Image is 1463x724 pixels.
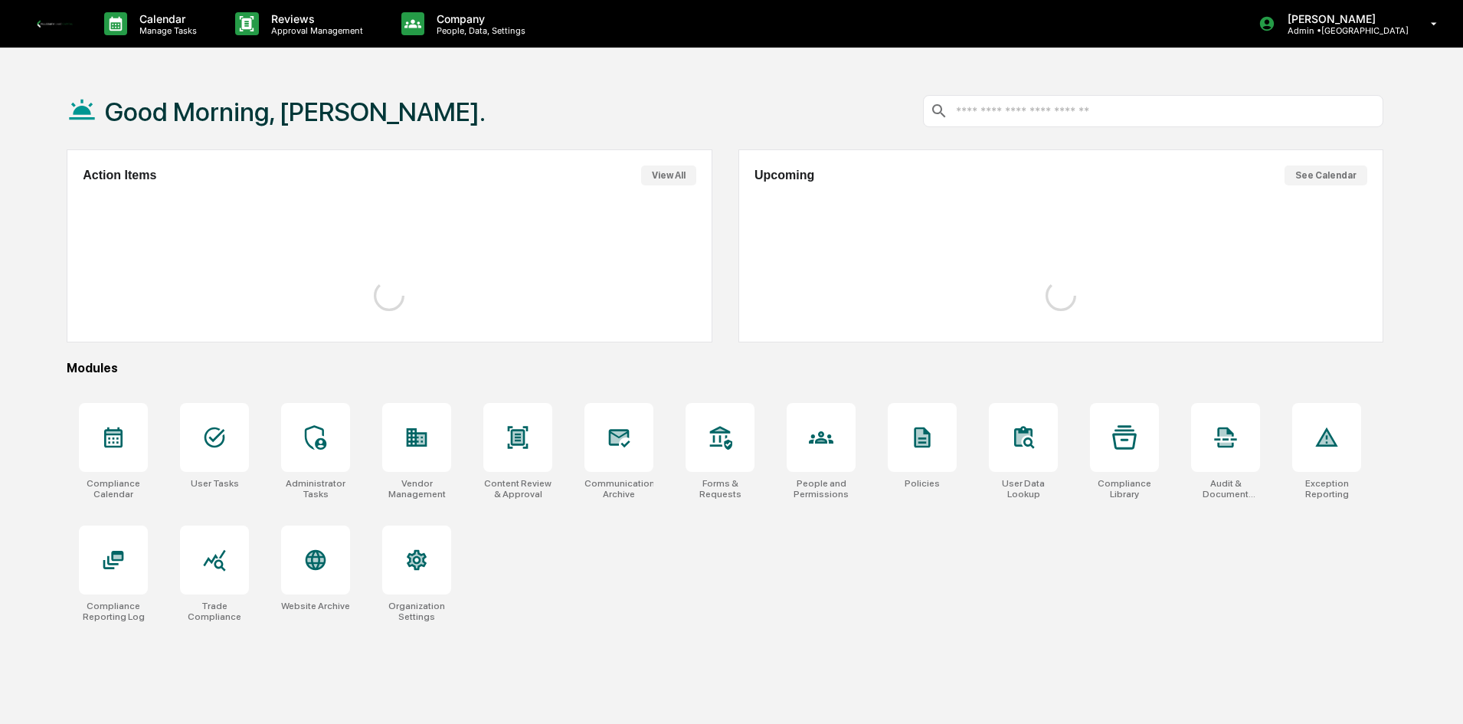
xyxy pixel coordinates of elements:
[1285,165,1367,185] button: See Calendar
[105,97,486,127] h1: Good Morning, [PERSON_NAME].
[483,478,552,500] div: Content Review & Approval
[79,601,148,622] div: Compliance Reporting Log
[424,25,533,36] p: People, Data, Settings
[905,478,940,489] div: Policies
[281,601,350,611] div: Website Archive
[382,601,451,622] div: Organization Settings
[127,25,205,36] p: Manage Tasks
[127,12,205,25] p: Calendar
[686,478,754,500] div: Forms & Requests
[281,478,350,500] div: Administrator Tasks
[67,361,1383,375] div: Modules
[989,478,1058,500] div: User Data Lookup
[1191,478,1260,500] div: Audit & Document Logs
[259,25,371,36] p: Approval Management
[424,12,533,25] p: Company
[83,169,156,182] h2: Action Items
[382,478,451,500] div: Vendor Management
[1275,12,1409,25] p: [PERSON_NAME]
[1292,478,1361,500] div: Exception Reporting
[1275,25,1409,36] p: Admin • [GEOGRAPHIC_DATA]
[584,478,653,500] div: Communications Archive
[191,478,239,489] div: User Tasks
[79,478,148,500] div: Compliance Calendar
[37,20,74,28] img: logo
[787,478,856,500] div: People and Permissions
[641,165,696,185] button: View All
[754,169,814,182] h2: Upcoming
[180,601,249,622] div: Trade Compliance
[1090,478,1159,500] div: Compliance Library
[259,12,371,25] p: Reviews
